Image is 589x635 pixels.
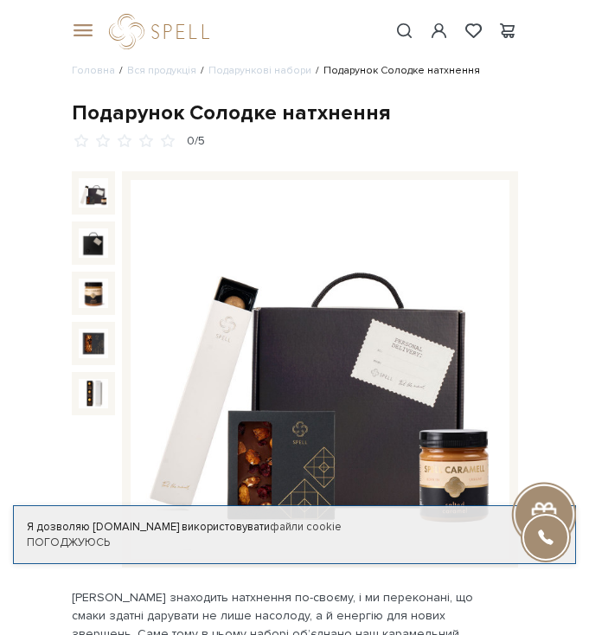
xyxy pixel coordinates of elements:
div: Я дозволяю [DOMAIN_NAME] використовувати [14,519,575,535]
img: Подарунок Солодке натхнення [79,178,108,208]
a: файли cookie [270,520,342,534]
a: Погоджуюсь [27,536,110,549]
img: Подарунок Солодке натхнення [79,329,108,358]
a: Вся продукція [127,64,196,77]
div: Подарунок Солодке натхнення [72,99,518,126]
li: Подарунок Солодке натхнення [311,63,480,79]
a: Подарункові набори [208,64,311,77]
img: Подарунок Солодке натхнення [131,180,509,559]
a: Головна [72,64,115,77]
img: Подарунок Солодке натхнення [79,379,108,408]
img: Подарунок Солодке натхнення [79,228,108,258]
div: 0/5 [187,133,205,150]
img: Подарунок Солодке натхнення [79,279,108,308]
a: logo [109,14,217,49]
